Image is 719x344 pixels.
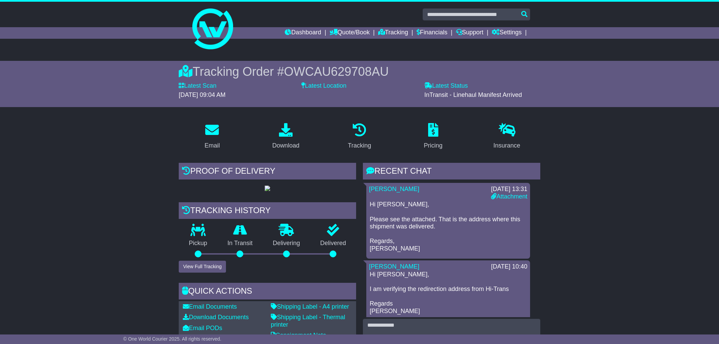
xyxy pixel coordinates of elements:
[369,263,419,270] a: [PERSON_NAME]
[179,163,356,181] div: Proof of Delivery
[489,121,525,153] a: Insurance
[369,186,419,192] a: [PERSON_NAME]
[183,314,249,321] a: Download Documents
[491,263,527,271] div: [DATE] 10:40
[179,202,356,221] div: Tracking history
[344,121,375,153] a: Tracking
[205,141,220,150] div: Email
[310,240,356,247] p: Delivered
[268,121,304,153] a: Download
[424,82,468,90] label: Latest Status
[417,27,448,39] a: Financials
[265,186,270,191] img: GetPodImage
[271,303,349,310] a: Shipping Label - A4 printer
[263,240,310,247] p: Delivering
[491,186,527,193] div: [DATE] 13:31
[370,201,527,252] p: Hi [PERSON_NAME], Please see the attached. That is the address where this shipment was delivered....
[492,27,522,39] a: Settings
[179,64,540,79] div: Tracking Order #
[217,240,263,247] p: In Transit
[271,332,326,339] a: Consignment Note
[491,193,527,200] a: Attachment
[179,91,226,98] span: [DATE] 09:04 AM
[272,141,299,150] div: Download
[424,141,442,150] div: Pricing
[179,283,356,301] div: Quick Actions
[179,240,217,247] p: Pickup
[456,27,484,39] a: Support
[179,82,216,90] label: Latest Scan
[285,27,321,39] a: Dashboard
[284,65,389,79] span: OWCAU629708AU
[123,336,222,342] span: © One World Courier 2025. All rights reserved.
[330,27,370,39] a: Quote/Book
[179,261,226,273] button: View Full Tracking
[348,141,371,150] div: Tracking
[271,314,345,328] a: Shipping Label - Thermal printer
[183,325,222,331] a: Email PODs
[370,271,527,315] p: Hi [PERSON_NAME], I am verifying the redirection address from Hi-Trans Regards [PERSON_NAME]
[378,27,408,39] a: Tracking
[183,303,237,310] a: Email Documents
[419,121,447,153] a: Pricing
[200,121,224,153] a: Email
[301,82,346,90] label: Latest Location
[363,163,540,181] div: RECENT CHAT
[424,91,522,98] span: InTransit - Linehaul Manifest Arrived
[493,141,520,150] div: Insurance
